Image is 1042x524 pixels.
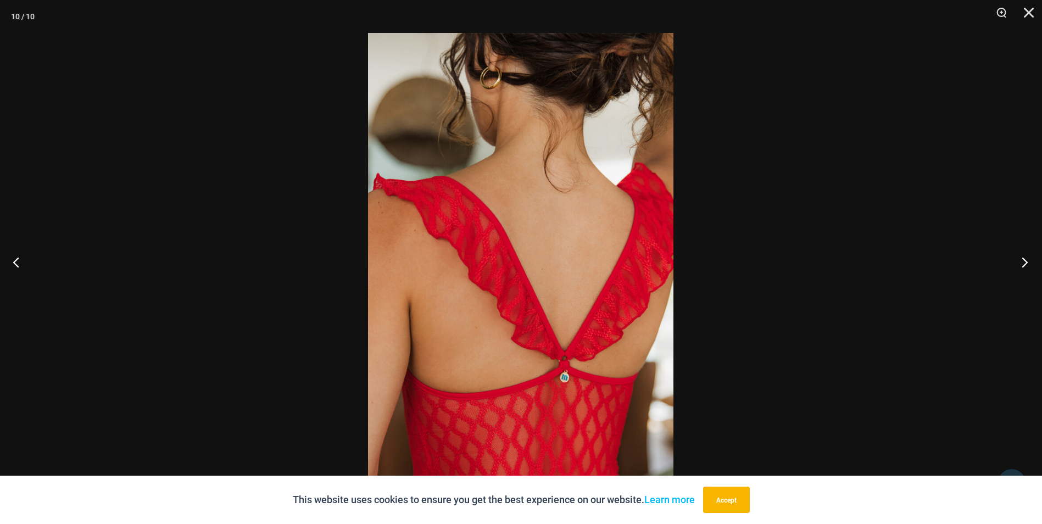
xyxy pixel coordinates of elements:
a: Learn more [644,494,695,505]
button: Accept [703,487,750,513]
div: 10 / 10 [11,8,35,25]
button: Next [1001,235,1042,289]
p: This website uses cookies to ensure you get the best experience on our website. [293,492,695,508]
img: Sometimes Red 587 Dress 07 [368,33,673,491]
